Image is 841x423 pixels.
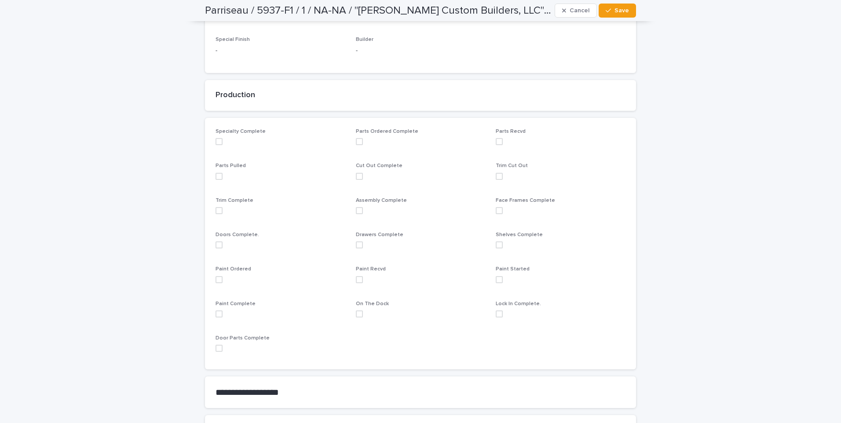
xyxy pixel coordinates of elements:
[216,266,251,272] span: Paint Ordered
[614,7,629,14] span: Save
[496,266,530,272] span: Paint Started
[216,91,625,100] h2: Production
[356,163,402,168] span: Cut Out Complete
[496,232,543,237] span: Shelves Complete
[356,266,386,272] span: Paint Recvd
[599,4,636,18] button: Save
[570,7,589,14] span: Cancel
[356,301,389,306] span: On The Dock
[496,163,528,168] span: Trim Cut Out
[216,232,259,237] span: Doors Complete.
[216,129,266,134] span: Specialty Complete
[356,129,418,134] span: Parts Ordered Complete
[216,301,256,306] span: Paint Complete
[356,198,407,203] span: Assembly Complete
[356,46,486,55] p: -
[216,37,250,42] span: Special Finish
[216,198,253,203] span: Trim Complete
[496,301,541,306] span: Lock In Complete.
[356,232,403,237] span: Drawers Complete
[216,46,345,55] p: -
[356,37,373,42] span: Builder
[555,4,597,18] button: Cancel
[496,129,526,134] span: Parts Recvd
[216,163,246,168] span: Parts Pulled
[216,335,270,341] span: Door Parts Complete
[496,198,555,203] span: Face Frames Complete
[205,4,551,17] h2: Parriseau / 5937-F1 / 1 / NA-NA / "Westphall Custom Builders, LLC" / Marc Zaiontz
